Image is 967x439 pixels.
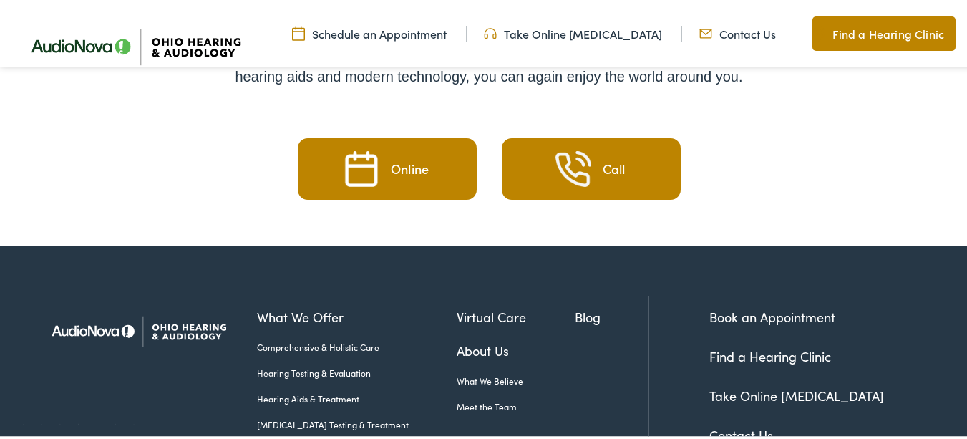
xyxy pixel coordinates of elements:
a: Schedule an Appointment [292,24,447,39]
a: Take Online [MEDICAL_DATA] [484,24,662,39]
a: Virtual Care [457,305,575,324]
a: Comprehensive & Holistic Care [257,339,457,352]
a: Find a Hearing Clinic [709,345,831,363]
a: What We Believe [457,372,575,385]
img: Map pin icon to find Ohio Hearing & Audiology in Cincinnati, OH [812,23,825,40]
div: Call [603,160,626,173]
img: Take an Online Hearing Test [555,149,591,185]
a: Schedule an Appointment Online [298,136,477,198]
a: Take an Online Hearing Test Call [502,136,681,198]
img: Schedule an Appointment [344,149,379,185]
a: Take Online [MEDICAL_DATA] [709,385,884,402]
div: Online [391,160,429,173]
img: Mail icon representing email contact with Ohio Hearing in Cincinnati, OH [699,24,712,39]
a: Hearing Testing & Evaluation [257,365,457,377]
img: Calendar Icon to schedule a hearing appointment in Cincinnati, OH [292,24,305,39]
a: Meet the Team [457,398,575,411]
a: What We Offer [257,305,457,324]
a: Hearing Aids & Treatment [257,390,457,403]
img: Ohio Hearing & Audiology [39,294,236,364]
a: Find a Hearing Clinic [812,14,956,49]
img: Headphones icone to schedule online hearing test in Cincinnati, OH [484,24,497,39]
a: [MEDICAL_DATA] Testing & Treatment [257,416,457,429]
a: Contact Us [699,24,776,39]
a: About Us [457,339,575,358]
a: Book an Appointment [709,306,835,324]
a: Blog [575,305,649,324]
